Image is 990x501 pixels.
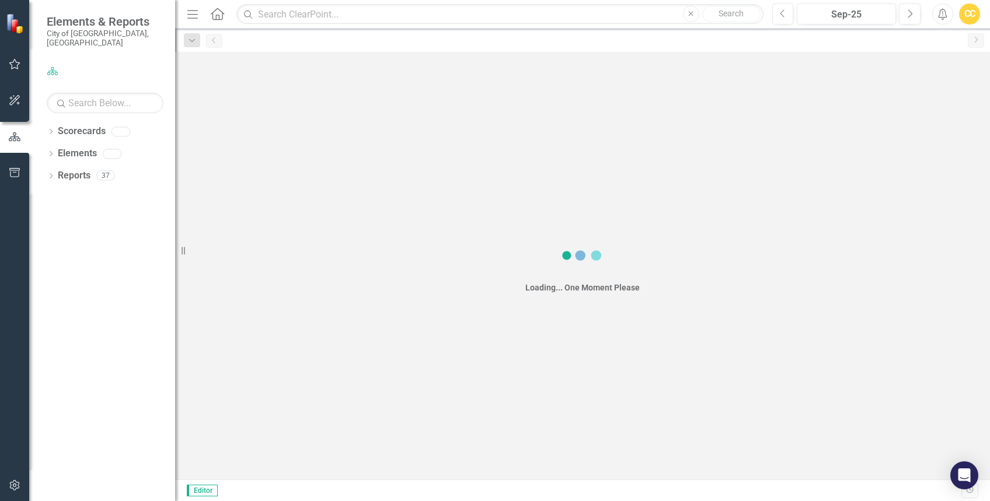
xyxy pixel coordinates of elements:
[959,3,980,24] button: CC
[801,8,892,22] div: Sep-25
[96,171,115,181] div: 37
[702,6,761,22] button: Search
[236,4,763,24] input: Search ClearPoint...
[950,461,978,489] div: Open Intercom Messenger
[525,282,640,293] div: Loading... One Moment Please
[47,93,163,113] input: Search Below...
[47,29,163,48] small: City of [GEOGRAPHIC_DATA], [GEOGRAPHIC_DATA]
[187,485,218,496] span: Editor
[797,3,896,24] button: Sep-25
[58,125,106,138] a: Scorecards
[58,169,90,183] a: Reports
[5,12,27,34] img: ClearPoint Strategy
[58,147,97,160] a: Elements
[47,15,163,29] span: Elements & Reports
[719,9,744,18] span: Search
